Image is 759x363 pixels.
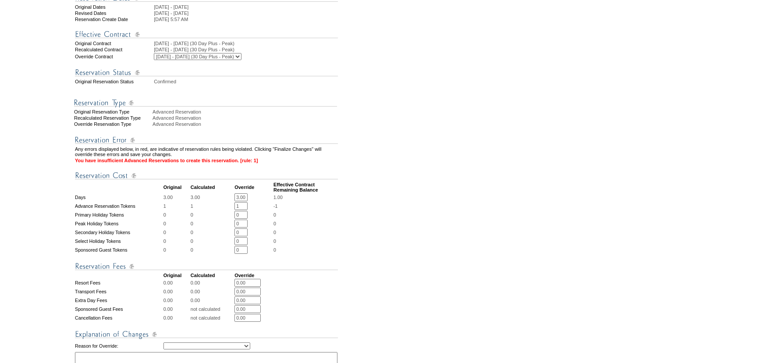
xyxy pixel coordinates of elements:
[75,11,153,16] td: Revised Dates
[153,115,339,121] div: Advanced Reservation
[163,296,190,304] td: 0.00
[191,288,234,295] td: 0.00
[75,4,153,10] td: Original Dates
[163,228,190,236] td: 0
[191,296,234,304] td: 0.00
[191,211,234,219] td: 0
[191,273,234,278] td: Calculated
[154,41,338,46] td: [DATE] - [DATE] (30 Day Plus - Peak)
[74,115,152,121] div: Recalculated Reservation Type
[154,47,338,52] td: [DATE] - [DATE] (30 Day Plus - Peak)
[75,135,338,146] img: Reservation Errors
[75,146,338,157] td: Any errors displayed below, in red, are indicative of reservation rules being violated. Clicking ...
[75,296,163,304] td: Extra Day Fees
[273,182,338,192] td: Effective Contract Remaining Balance
[273,230,276,235] span: 0
[75,67,338,78] img: Reservation Status
[75,288,163,295] td: Transport Fees
[273,247,276,253] span: 0
[163,193,190,201] td: 3.00
[75,41,153,46] td: Original Contract
[191,220,234,228] td: 0
[163,182,190,192] td: Original
[163,279,190,287] td: 0.00
[75,228,163,236] td: Secondary Holiday Tokens
[75,29,338,40] img: Effective Contract
[191,228,234,236] td: 0
[273,203,277,209] span: -1
[191,182,234,192] td: Calculated
[163,202,190,210] td: 1
[191,279,234,287] td: 0.00
[191,314,234,322] td: not calculated
[191,193,234,201] td: 3.00
[273,238,276,244] span: 0
[154,11,338,16] td: [DATE] - [DATE]
[163,305,190,313] td: 0.00
[191,237,234,245] td: 0
[191,305,234,313] td: not calculated
[75,220,163,228] td: Peak Holiday Tokens
[75,202,163,210] td: Advance Reservation Tokens
[75,170,338,181] img: Reservation Cost
[234,182,273,192] td: Override
[75,329,338,340] img: Explanation of Changes
[191,246,234,254] td: 0
[75,158,338,163] td: You have insufficient Advanced Reservations to create this reservation. [rule: 1]
[163,273,190,278] td: Original
[273,195,283,200] span: 1.00
[153,121,339,127] div: Advanced Reservation
[75,237,163,245] td: Select Holiday Tokens
[75,47,153,52] td: Recalculated Contract
[163,220,190,228] td: 0
[163,237,190,245] td: 0
[75,193,163,201] td: Days
[163,288,190,295] td: 0.00
[74,97,337,108] img: Reservation Type
[75,53,153,60] td: Override Contract
[75,305,163,313] td: Sponsored Guest Fees
[154,79,338,84] td: Confirmed
[75,341,163,351] td: Reason for Override:
[74,109,152,114] div: Original Reservation Type
[163,211,190,219] td: 0
[75,17,153,22] td: Reservation Create Date
[234,273,273,278] td: Override
[75,314,163,322] td: Cancellation Fees
[75,211,163,219] td: Primary Holiday Tokens
[154,17,338,22] td: [DATE] 5:57 AM
[163,314,190,322] td: 0.00
[273,212,276,217] span: 0
[273,221,276,226] span: 0
[154,4,338,10] td: [DATE] - [DATE]
[75,246,163,254] td: Sponsored Guest Tokens
[74,121,152,127] div: Override Reservation Type
[75,79,153,84] td: Original Reservation Status
[163,246,190,254] td: 0
[191,202,234,210] td: 1
[75,279,163,287] td: Resort Fees
[153,109,339,114] div: Advanced Reservation
[75,261,338,272] img: Reservation Fees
